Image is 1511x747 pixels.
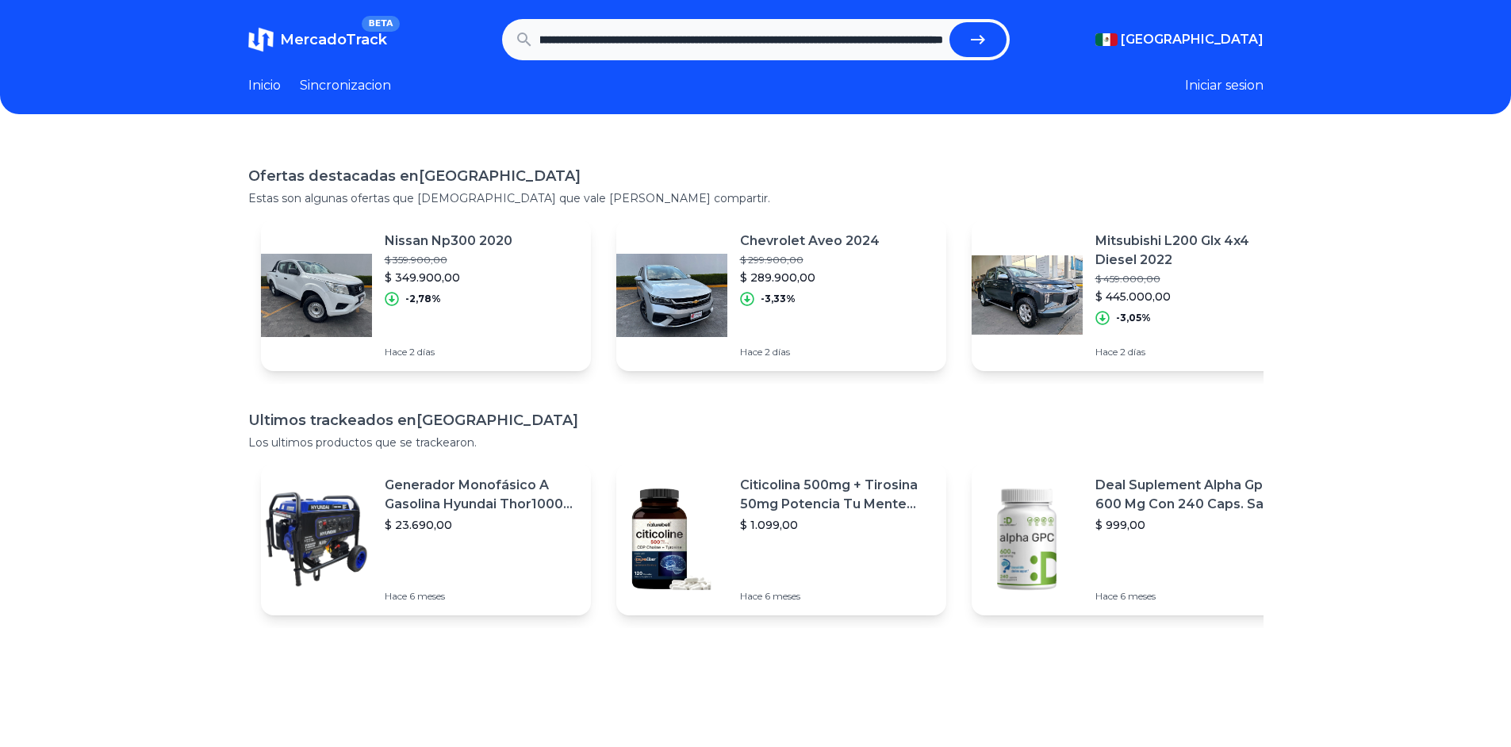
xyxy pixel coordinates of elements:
a: Featured imageChevrolet Aveo 2024$ 299.900,00$ 289.900,00-3,33%Hace 2 días [616,219,946,371]
p: $ 299.900,00 [740,254,880,266]
a: MercadoTrackBETA [248,27,387,52]
button: Iniciar sesion [1185,76,1264,95]
p: $ 445.000,00 [1095,289,1289,305]
a: Featured imageGenerador Monofásico A Gasolina Hyundai Thor10000 P 11.5 Kw$ 23.690,00Hace 6 meses [261,463,591,615]
p: Hace 6 meses [385,590,578,603]
a: Sincronizacion [300,76,391,95]
p: Nissan Np300 2020 [385,232,512,251]
h1: Ultimos trackeados en [GEOGRAPHIC_DATA] [248,409,1264,431]
a: Inicio [248,76,281,95]
img: Featured image [616,484,727,595]
p: Los ultimos productos que se trackearon. [248,435,1264,450]
p: -3,05% [1116,312,1151,324]
a: Featured imageNissan Np300 2020$ 359.900,00$ 349.900,00-2,78%Hace 2 días [261,219,591,371]
button: [GEOGRAPHIC_DATA] [1095,30,1264,49]
p: $ 359.900,00 [385,254,512,266]
p: Hace 6 meses [740,590,934,603]
img: MercadoTrack [248,27,274,52]
img: Featured image [972,239,1083,351]
img: Mexico [1095,33,1118,46]
p: Hace 6 meses [1095,590,1289,603]
a: Featured imageCiticolina 500mg + Tirosina 50mg Potencia Tu Mente (120caps) Sabor Sin Sabor$ 1.099... [616,463,946,615]
p: Hace 2 días [1095,346,1289,358]
p: $ 23.690,00 [385,517,578,533]
span: MercadoTrack [280,31,387,48]
p: -2,78% [405,293,441,305]
img: Featured image [261,484,372,595]
p: Citicolina 500mg + Tirosina 50mg Potencia Tu Mente (120caps) Sabor Sin Sabor [740,476,934,514]
p: Mitsubishi L200 Glx 4x4 Diesel 2022 [1095,232,1289,270]
p: -3,33% [761,293,796,305]
span: BETA [362,16,399,32]
p: $ 999,00 [1095,517,1289,533]
p: $ 349.900,00 [385,270,512,285]
p: $ 1.099,00 [740,517,934,533]
p: Chevrolet Aveo 2024 [740,232,880,251]
p: $ 459.000,00 [1095,273,1289,285]
p: Deal Suplement Alpha Gpc 600 Mg Con 240 Caps. Salud Cerebral Sabor S/n [1095,476,1289,514]
p: Hace 2 días [385,346,512,358]
p: Hace 2 días [740,346,880,358]
img: Featured image [972,484,1083,595]
h1: Ofertas destacadas en [GEOGRAPHIC_DATA] [248,165,1264,187]
p: Generador Monofásico A Gasolina Hyundai Thor10000 P 11.5 Kw [385,476,578,514]
p: Estas son algunas ofertas que [DEMOGRAPHIC_DATA] que vale [PERSON_NAME] compartir. [248,190,1264,206]
img: Featured image [616,239,727,351]
img: Featured image [261,239,372,351]
a: Featured imageMitsubishi L200 Glx 4x4 Diesel 2022$ 459.000,00$ 445.000,00-3,05%Hace 2 días [972,219,1302,371]
a: Featured imageDeal Suplement Alpha Gpc 600 Mg Con 240 Caps. Salud Cerebral Sabor S/n$ 999,00Hace ... [972,463,1302,615]
p: $ 289.900,00 [740,270,880,285]
span: [GEOGRAPHIC_DATA] [1121,30,1264,49]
